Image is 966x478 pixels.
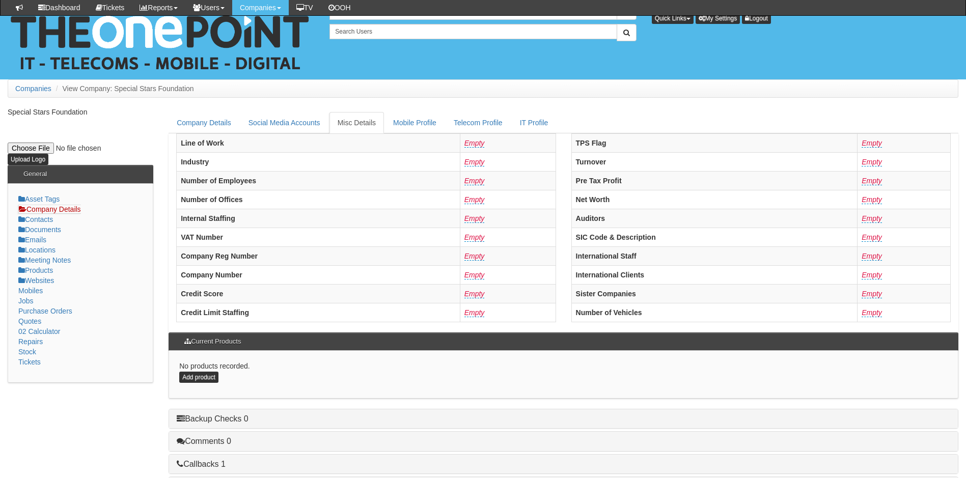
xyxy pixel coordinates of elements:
[169,112,239,133] a: Company Details
[18,195,60,203] a: Asset Tags
[177,303,460,322] th: Credit Limit Staffing
[571,171,858,190] th: Pre Tax Profit
[18,307,72,315] a: Purchase Orders
[862,177,882,185] a: Empty
[862,290,882,298] a: Empty
[8,154,48,165] input: Upload Logo
[177,228,460,246] th: VAT Number
[53,83,194,94] li: View Company: Special Stars Foundation
[179,372,218,383] a: Add product
[862,158,882,166] a: Empty
[862,195,882,204] a: Empty
[571,133,858,152] th: TPS Flag
[464,233,485,242] a: Empty
[18,338,43,346] a: Repairs
[862,308,882,317] a: Empty
[18,327,61,335] a: 02 Calculator
[446,112,511,133] a: Telecom Profile
[329,112,384,133] a: Misc Details
[696,13,740,24] a: My Settings
[464,290,485,298] a: Empty
[652,13,694,24] button: Quick Links
[177,265,460,284] th: Company Number
[18,317,41,325] a: Quotes
[177,133,460,152] th: Line of Work
[18,256,71,264] a: Meeting Notes
[571,303,858,322] th: Number of Vehicles
[18,276,54,285] a: Websites
[862,233,882,242] a: Empty
[571,246,858,265] th: International Staff
[862,139,882,148] a: Empty
[177,190,460,209] th: Number of Offices
[862,271,882,279] a: Empty
[177,171,460,190] th: Number of Employees
[240,112,328,133] a: Social Media Accounts
[464,177,485,185] a: Empty
[177,284,460,303] th: Credit Score
[571,228,858,246] th: SIC Code & Description
[177,209,460,228] th: Internal Staffing
[464,271,485,279] a: Empty
[571,284,858,303] th: Sister Companies
[464,195,485,204] a: Empty
[169,351,958,398] div: No products recorded.
[464,158,485,166] a: Empty
[18,226,61,234] a: Documents
[571,265,858,284] th: International Clients
[571,209,858,228] th: Auditors
[464,252,485,261] a: Empty
[177,460,226,468] a: Callbacks 1
[862,214,882,223] a: Empty
[18,215,53,223] a: Contacts
[18,287,43,295] a: Mobiles
[571,152,858,171] th: Turnover
[18,205,81,214] a: Company Details
[464,139,485,148] a: Empty
[179,333,246,350] h3: Current Products
[862,252,882,261] a: Empty
[18,246,56,254] a: Locations
[18,297,34,305] a: Jobs
[177,437,231,445] a: Comments 0
[177,414,249,423] a: Backup Checks 0
[18,358,41,366] a: Tickets
[329,24,617,39] input: Search Users
[177,246,460,265] th: Company Reg Number
[742,13,771,24] a: Logout
[8,107,153,117] p: Special Stars Foundation
[15,85,51,93] a: Companies
[464,214,485,223] a: Empty
[571,190,858,209] th: Net Worth
[385,112,445,133] a: Mobile Profile
[18,165,52,183] h3: General
[177,152,460,171] th: Industry
[18,266,53,274] a: Products
[18,236,46,244] a: Emails
[464,308,485,317] a: Empty
[18,348,36,356] a: Stock
[512,112,557,133] a: IT Profile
